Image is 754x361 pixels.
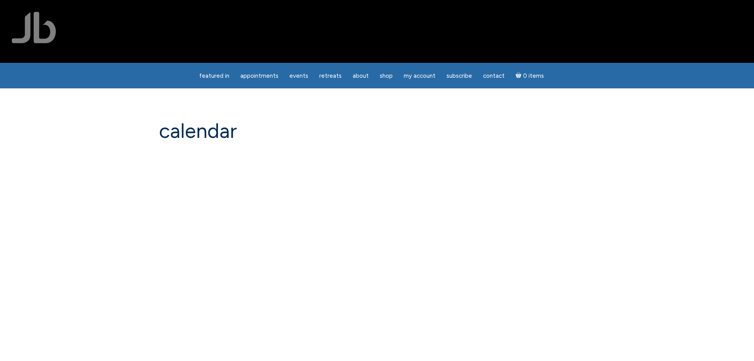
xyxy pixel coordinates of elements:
span: Subscribe [447,72,472,79]
span: Shop [380,72,393,79]
span: Events [289,72,308,79]
span: 0 items [523,73,544,79]
i: Cart [516,72,523,79]
span: Appointments [240,72,278,79]
a: Events [285,68,313,84]
a: Contact [478,68,509,84]
a: featured in [194,68,234,84]
a: Retreats [315,68,346,84]
a: About [348,68,373,84]
span: featured in [199,72,229,79]
a: Shop [375,68,397,84]
a: Cart0 items [511,68,549,84]
a: Subscribe [442,68,477,84]
span: Contact [483,72,505,79]
img: Jamie Butler. The Everyday Medium [12,12,56,43]
h1: Calendar [159,120,595,142]
span: My Account [404,72,436,79]
span: About [353,72,369,79]
a: My Account [399,68,440,84]
a: Appointments [236,68,283,84]
span: Retreats [319,72,342,79]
